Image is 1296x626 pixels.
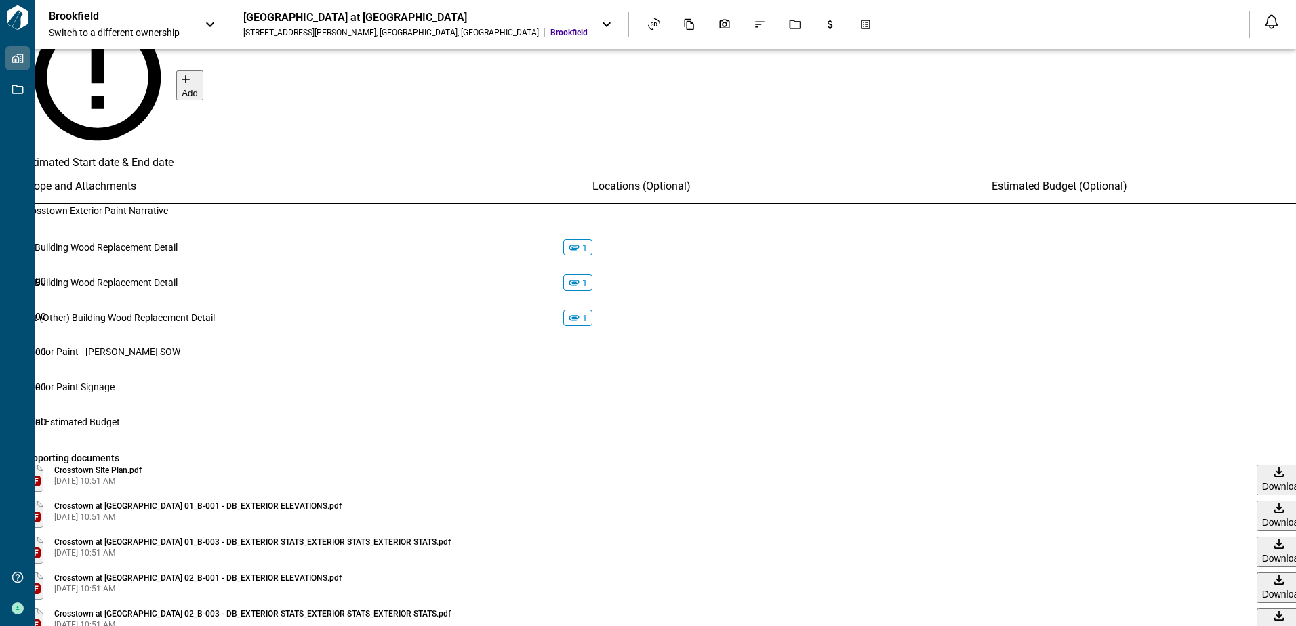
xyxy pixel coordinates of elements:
[54,547,451,558] span: [DATE] 10:51 AM
[243,11,588,24] div: [GEOGRAPHIC_DATA] at [GEOGRAPHIC_DATA]
[54,512,342,522] span: [DATE] 10:51 AM
[22,156,174,169] span: Estimated Start date & End date
[640,13,668,36] div: Asset View
[54,501,342,512] span: Crosstown at [GEOGRAPHIC_DATA] 01_B-001 - DB_EXTERIOR ELEVATIONS.pdf
[54,608,451,619] span: Crosstown at [GEOGRAPHIC_DATA] 02_B-003 - DB_EXTERIOR STATS_EXTERIOR STATS_EXTERIOR STATS.pdf
[592,169,992,204] div: Locations (Optional)
[54,583,342,594] span: [DATE] 10:51 AM
[675,13,704,36] div: Documents
[22,417,120,427] span: Total Estimated Budget
[22,453,119,463] span: Supporting documents
[816,13,845,36] div: Budgets
[710,13,739,36] div: Photos
[781,13,809,36] div: Jobs
[22,277,178,288] span: 62 Building Wood Replacement Detail
[578,278,592,288] span: 1
[54,572,342,583] span: Crosstown at [GEOGRAPHIC_DATA] 02_B-001 - DB_EXTERIOR ELEVATIONS.pdf
[1261,11,1282,33] button: Open notification feed
[992,169,1220,204] div: Estimated Budget (Optional)
[22,205,168,216] span: Crosstown Exterior Paint Narrative
[22,346,180,357] span: Exterior Paint - [PERSON_NAME] SOW
[746,13,774,36] div: Issues & Info
[49,9,171,23] p: Brookfield
[54,537,451,547] span: Crosstown at [GEOGRAPHIC_DATA] 01_B-003 - DB_EXTERIOR STATS_EXTERIOR STATS_EXTERIOR STATS.pdf
[54,476,142,486] span: [DATE] 10:51 AM
[243,27,539,38] div: [STREET_ADDRESS][PERSON_NAME] , [GEOGRAPHIC_DATA] , [GEOGRAPHIC_DATA]
[550,27,588,38] span: Brookfield
[22,381,115,392] span: Exterior Paint Signage
[54,465,142,476] span: Crosstown SIte Plan.pdf
[22,312,215,323] span: Out (Other) Building Wood Replacement Detail
[22,169,592,204] div: Scope and Attachments
[578,243,592,253] span: 1
[578,313,592,323] span: 1
[851,13,880,36] div: Takeoff Center
[182,88,198,98] span: Add
[22,242,178,253] span: 61 Building Wood Replacement Detail
[176,70,203,100] button: Add
[49,26,191,39] span: Switch to a different ownership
